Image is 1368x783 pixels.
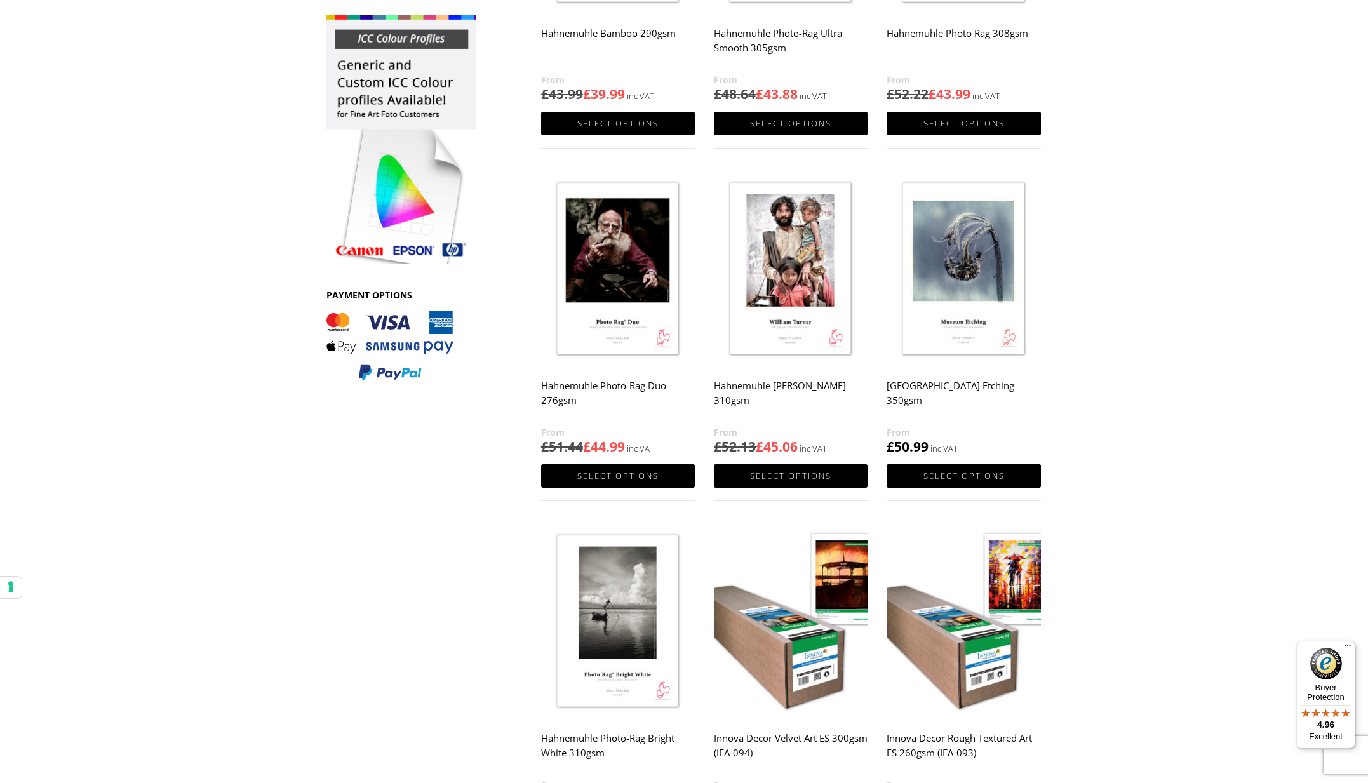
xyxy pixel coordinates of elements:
p: Excellent [1296,732,1355,742]
bdi: 52.22 [887,85,929,103]
a: Hahnemuhle [PERSON_NAME] 310gsm £52.13£45.06 [714,173,868,456]
bdi: 45.06 [756,438,798,455]
img: Innova Decor Rough Textured Art ES 260gsm (IFA-093) [887,526,1040,718]
a: Hahnemuhle Photo-Rag Duo 276gsm £51.44£44.99 [541,173,695,456]
bdi: 50.99 [887,438,929,455]
h2: Hahnemuhle Photo-Rag Duo 276gsm [541,374,695,425]
h2: Hahnemuhle Photo Rag 308gsm [887,22,1040,72]
h2: Innova Decor Rough Textured Art ES 260gsm (IFA-093) [887,726,1040,777]
span: £ [541,438,549,455]
img: Hahnemuhle Photo-Rag Duo 276gsm [541,173,695,366]
img: Hahnemuhle Photo-Rag Bright White 310gsm [541,526,695,718]
img: Hahnemuhle Museum Etching 350gsm [887,173,1040,366]
span: £ [887,438,894,455]
button: Trusted Shops TrustmarkBuyer Protection4.96Excellent [1296,641,1355,749]
h2: Hahnemuhle Photo-Rag Bright White 310gsm [541,726,695,777]
bdi: 43.88 [756,85,798,103]
span: £ [756,438,763,455]
h3: PAYMENT OPTIONS [326,289,476,301]
img: PAYMENT OPTIONS [326,311,453,381]
img: promo [326,15,476,264]
bdi: 44.99 [583,438,625,455]
span: £ [583,85,591,103]
h2: Hahnemuhle [PERSON_NAME] 310gsm [714,374,868,425]
a: Select options for “Hahnemuhle William Turner 310gsm” [714,464,868,488]
a: [GEOGRAPHIC_DATA] Etching 350gsm £50.99 [887,173,1040,456]
span: £ [929,85,936,103]
button: Menu [1340,641,1355,656]
p: Buyer Protection [1296,683,1355,702]
span: £ [714,438,721,455]
span: £ [583,438,591,455]
span: 4.96 [1317,719,1334,730]
a: Select options for “Hahnemuhle Photo Rag 308gsm” [887,112,1040,135]
bdi: 48.64 [714,85,756,103]
h2: Hahnemuhle Photo-Rag Ultra Smooth 305gsm [714,22,868,72]
h2: [GEOGRAPHIC_DATA] Etching 350gsm [887,374,1040,425]
a: Select options for “Hahnemuhle Photo-Rag Ultra Smooth 305gsm” [714,112,868,135]
bdi: 43.99 [929,85,970,103]
span: £ [756,85,763,103]
a: Select options for “Hahnemuhle Museum Etching 350gsm” [887,464,1040,488]
img: Innova Decor Velvet Art ES 300gsm (IFA-094) [714,526,868,718]
bdi: 43.99 [541,85,583,103]
bdi: 39.99 [583,85,625,103]
a: Select options for “Hahnemuhle Photo-Rag Duo 276gsm” [541,464,695,488]
span: £ [541,85,549,103]
bdi: 52.13 [714,438,756,455]
span: £ [714,85,721,103]
img: Hahnemuhle William Turner 310gsm [714,173,868,366]
a: Select options for “Hahnemuhle Bamboo 290gsm” [541,112,695,135]
img: Trusted Shops Trustmark [1310,648,1342,679]
span: £ [887,85,894,103]
h2: Innova Decor Velvet Art ES 300gsm (IFA-094) [714,726,868,777]
bdi: 51.44 [541,438,583,455]
h2: Hahnemuhle Bamboo 290gsm [541,22,695,72]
